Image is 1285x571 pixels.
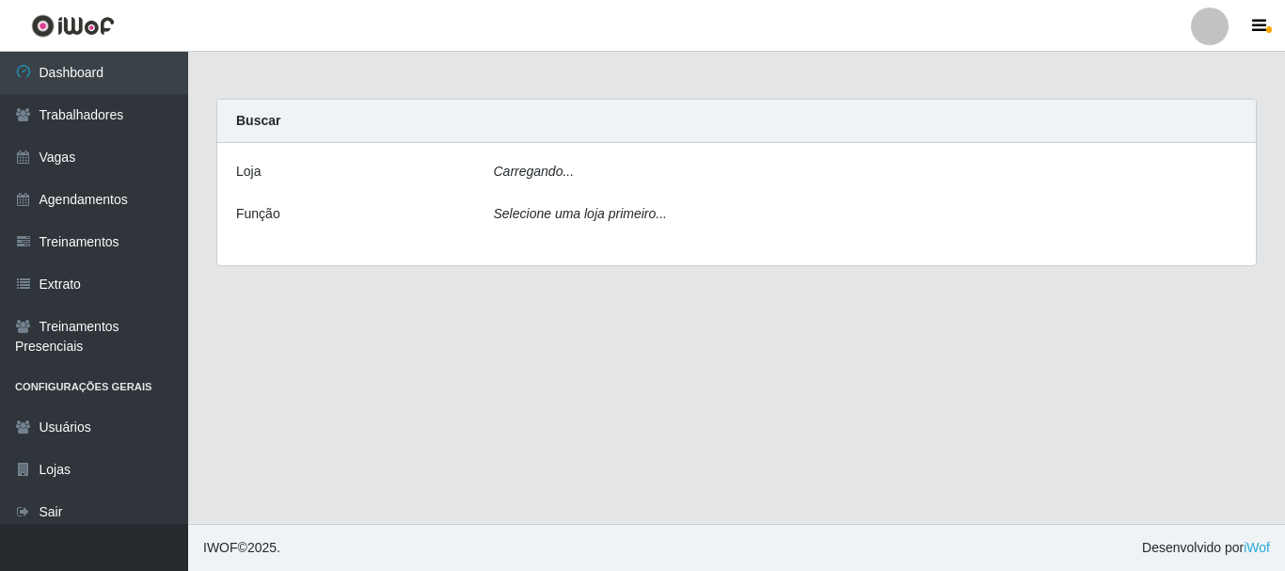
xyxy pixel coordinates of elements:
span: IWOF [203,540,238,555]
label: Função [236,204,280,224]
strong: Buscar [236,113,280,128]
span: Desenvolvido por [1142,538,1270,558]
i: Selecione uma loja primeiro... [494,206,667,221]
img: CoreUI Logo [31,14,115,38]
label: Loja [236,162,261,182]
a: iWof [1244,540,1270,555]
i: Carregando... [494,164,575,179]
span: © 2025 . [203,538,280,558]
